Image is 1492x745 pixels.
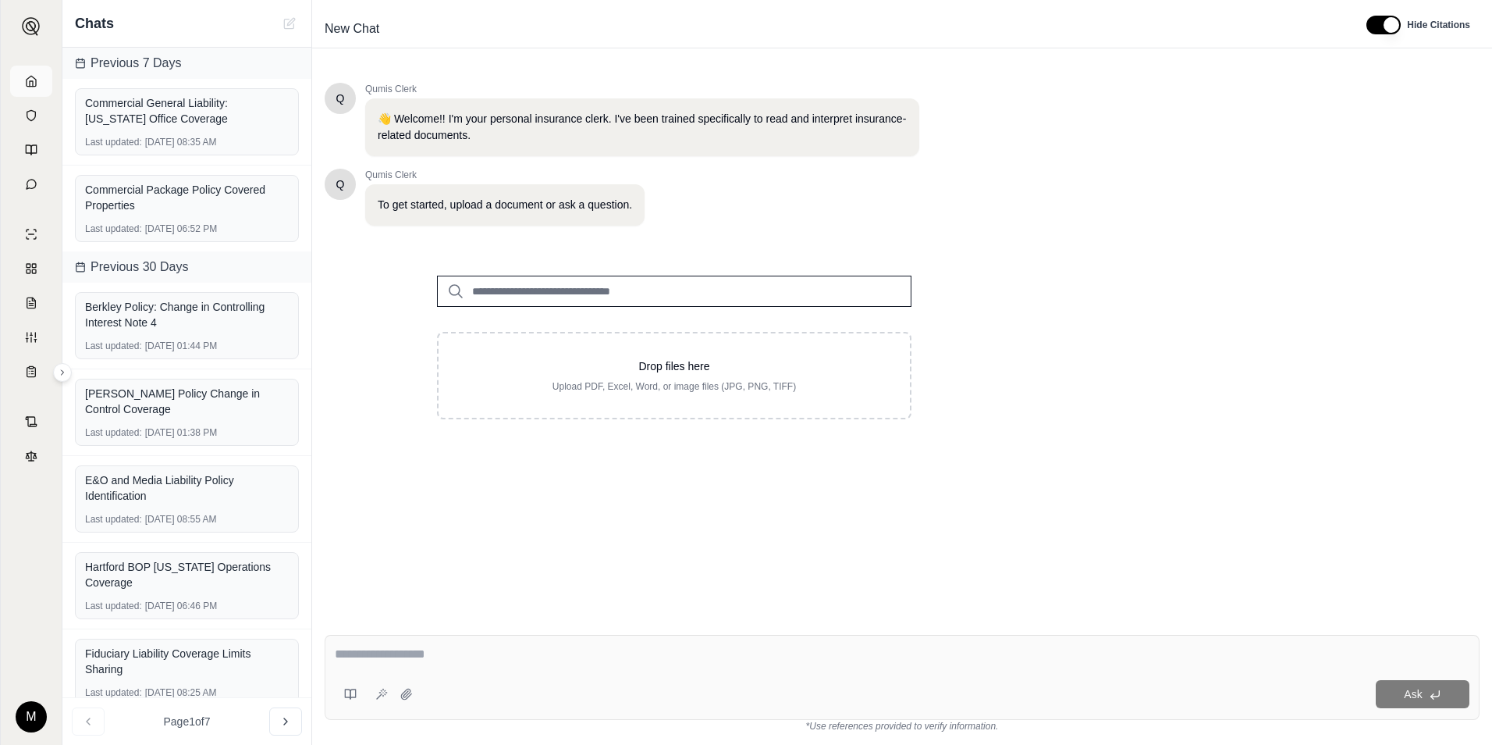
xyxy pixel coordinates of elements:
div: Previous 7 Days [62,48,311,79]
p: 👋 Welcome!! I'm your personal insurance clerk. I've been trained specifically to read and interpr... [378,111,907,144]
span: Last updated: [85,513,142,526]
div: Commercial General Liability: [US_STATE] Office Coverage [85,95,289,127]
div: Edit Title [318,16,1348,41]
div: [DATE] 06:46 PM [85,600,289,612]
p: Drop files here [464,358,885,374]
span: Hide Citations [1407,19,1470,31]
span: Last updated: [85,340,142,352]
span: New Chat [318,16,385,41]
div: [DATE] 01:44 PM [85,340,289,352]
div: Hartford BOP [US_STATE] Operations Coverage [85,559,289,590]
img: Expand sidebar [22,17,41,36]
a: Contract Analysis [10,406,52,437]
div: M [16,701,47,733]
div: [DATE] 01:38 PM [85,426,289,439]
span: Last updated: [85,600,142,612]
a: Custom Report [10,322,52,353]
a: Documents Vault [10,100,52,131]
div: [PERSON_NAME] Policy Change in Control Coverage [85,386,289,417]
div: [DATE] 06:52 PM [85,223,289,235]
span: Last updated: [85,686,142,699]
button: Ask [1376,680,1469,708]
div: Commercial Package Policy Covered Properties [85,182,289,213]
span: Hello [336,176,345,192]
a: Chat [10,169,52,200]
a: Prompt Library [10,134,52,166]
span: Qumis Clerk [365,169,645,181]
p: To get started, upload a document or ask a question. [378,197,632,213]
div: Previous 30 Days [62,251,311,283]
a: Claim Coverage [10,287,52,319]
a: Home [10,66,52,97]
div: *Use references provided to verify information. [325,720,1480,733]
span: Hello [336,91,345,106]
div: [DATE] 08:25 AM [85,686,289,699]
button: Expand sidebar [16,11,47,42]
span: Ask [1404,688,1422,700]
a: Legal Search Engine [10,440,52,472]
span: Qumis Clerk [365,83,919,95]
span: Page 1 of 7 [164,714,211,729]
div: Berkley Policy: Change in Controlling Interest Note 4 [85,299,289,330]
span: Last updated: [85,426,142,439]
span: Last updated: [85,136,142,148]
div: Fiduciary Liability Coverage Limits Sharing [85,646,289,677]
button: Expand sidebar [53,363,72,382]
a: Coverage Table [10,356,52,387]
span: Chats [75,12,114,34]
div: E&O and Media Liability Policy Identification [85,472,289,504]
a: Single Policy [10,219,52,250]
div: [DATE] 08:55 AM [85,513,289,526]
button: New Chat [280,14,299,33]
a: Policy Comparisons [10,253,52,284]
div: [DATE] 08:35 AM [85,136,289,148]
p: Upload PDF, Excel, Word, or image files (JPG, PNG, TIFF) [464,380,885,393]
span: Last updated: [85,223,142,235]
